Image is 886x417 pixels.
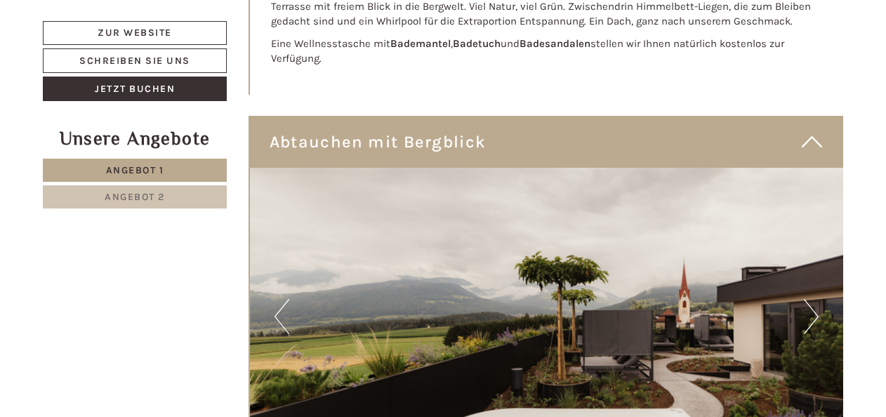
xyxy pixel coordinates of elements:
[271,37,823,67] p: Eine Wellnesstasche mit , und stellen wir Ihnen natürlich kostenlos zur Verfügung.
[804,299,819,334] button: Next
[11,38,235,81] div: Guten Tag, wie können wir Ihnen helfen?
[43,126,227,152] div: Unsere Angebote
[520,37,590,50] strong: Badesandalen
[106,164,164,176] span: Angebot 1
[275,299,289,334] button: Previous
[43,48,227,73] a: Schreiben Sie uns
[21,41,228,52] div: Hotel B&B Feldmessner
[43,21,227,45] a: Zur Website
[249,116,844,168] div: Abtauchen mit Bergblick
[105,191,165,203] span: Angebot 2
[390,37,451,50] strong: Bademantel
[21,68,228,78] small: 06:18
[453,37,501,50] strong: Badetuch
[43,77,227,101] a: Jetzt buchen
[233,11,319,34] div: Donnerstag
[463,370,552,395] button: Senden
